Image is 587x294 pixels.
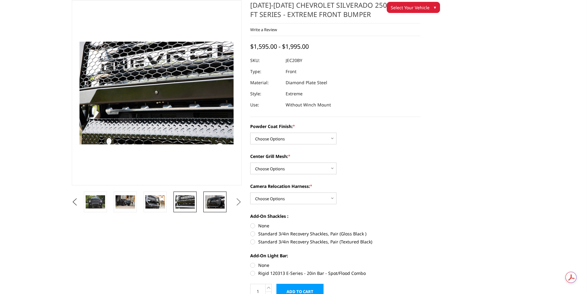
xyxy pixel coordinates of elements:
[250,230,420,237] label: Standard 3/4in Recovery Shackles, Pair (Gloss Black )
[346,5,358,14] a: News
[116,195,135,208] img: 2020-2023 Chevrolet Silverado 2500-3500 - FT Series - Extreme Front Bumper
[250,222,420,229] label: None
[250,55,281,66] dt: SKU:
[197,5,222,14] a: shop all
[250,270,420,276] label: Rigid 120313 E-Series - 20in Bar - Spot/Flood Combo
[250,27,277,32] a: Write a Review
[434,4,436,10] span: ▾
[250,77,281,88] dt: Material:
[250,153,420,159] label: Center Grill Mesh:
[250,66,281,77] dt: Type:
[387,2,440,13] button: Select Your Vehicle
[250,238,420,245] label: Standard 3/4in Recovery Shackles, Pair (Textured Black)
[286,99,331,110] dd: Without Winch Mount
[250,213,420,219] label: Add-On Shackles :
[72,0,242,185] a: 2020-2023 Chevrolet Silverado 2500-3500 - FT Series - Extreme Front Bumper
[145,195,165,208] img: 2020-2023 Chevrolet Silverado 2500-3500 - FT Series - Extreme Front Bumper
[171,5,185,14] a: Home
[250,99,281,110] dt: Use:
[70,197,79,207] button: Previous
[250,88,281,99] dt: Style:
[250,42,309,51] span: $1,595.00 - $1,995.00
[86,195,105,208] img: 2020-2023 Chevrolet Silverado 2500-3500 - FT Series - Extreme Front Bumper
[205,195,225,208] img: 2020-2023 Chevrolet Silverado 2500-3500 - FT Series - Extreme Front Bumper
[271,5,295,14] a: Dealers
[250,252,420,259] label: Add-On Light Bar:
[307,5,333,14] a: SEMA Show
[391,4,430,11] span: Select Your Vehicle
[250,123,420,130] label: Powder Coat Finish:
[234,5,259,14] a: Support
[286,77,327,88] dd: Diamond Plate Steel
[175,195,195,208] img: 2020-2023 Chevrolet Silverado 2500-3500 - FT Series - Extreme Front Bumper
[286,88,303,99] dd: Extreme
[234,197,243,207] button: Next
[250,183,420,189] label: Camera Relocation Harness:
[250,262,420,268] label: None
[286,66,296,77] dd: Front
[286,55,302,66] dd: JEC20BY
